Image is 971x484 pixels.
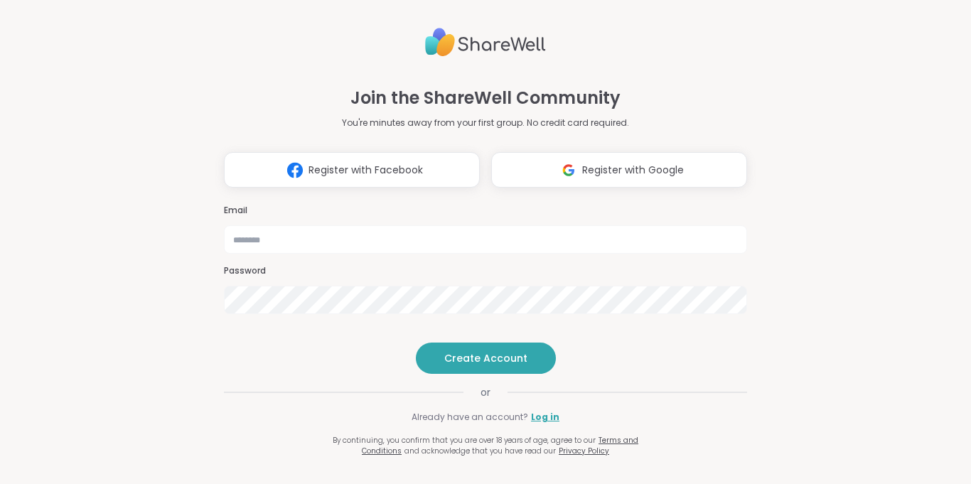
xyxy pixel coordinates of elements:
[333,435,596,446] span: By continuing, you confirm that you are over 18 years of age, agree to our
[404,446,556,456] span: and acknowledge that you have read our
[559,446,609,456] a: Privacy Policy
[425,22,546,63] img: ShareWell Logo
[224,152,480,188] button: Register with Facebook
[582,163,684,178] span: Register with Google
[224,265,747,277] h3: Password
[531,411,559,424] a: Log in
[309,163,423,178] span: Register with Facebook
[281,157,309,183] img: ShareWell Logomark
[463,385,508,399] span: or
[555,157,582,183] img: ShareWell Logomark
[224,205,747,217] h3: Email
[350,85,621,111] h1: Join the ShareWell Community
[362,435,638,456] a: Terms and Conditions
[444,351,527,365] span: Create Account
[342,117,629,129] p: You're minutes away from your first group. No credit card required.
[416,343,556,374] button: Create Account
[491,152,747,188] button: Register with Google
[412,411,528,424] span: Already have an account?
